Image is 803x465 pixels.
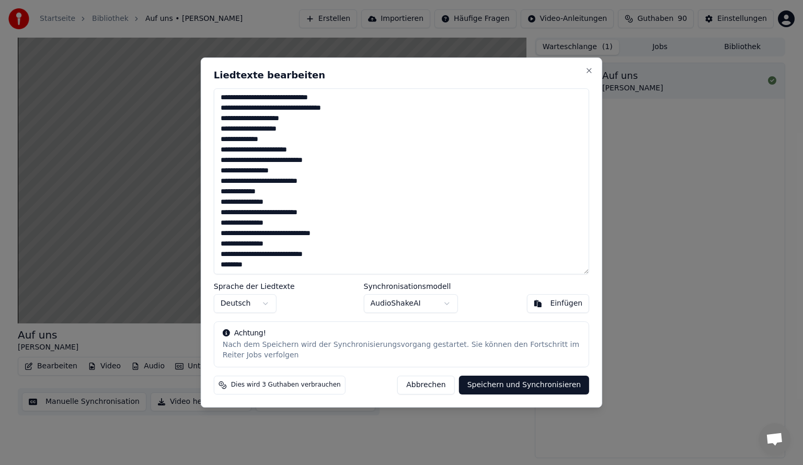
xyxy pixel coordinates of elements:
button: Speichern und Synchronisieren [459,376,590,394]
label: Sprache der Liedtexte [214,283,295,290]
div: Einfügen [550,298,582,309]
button: Einfügen [526,294,589,313]
button: Abbrechen [397,376,454,394]
h2: Liedtexte bearbeiten [214,71,589,80]
div: Achtung! [223,328,580,339]
label: Synchronisationsmodell [364,283,458,290]
span: Dies wird 3 Guthaben verbrauchen [231,381,341,389]
div: Nach dem Speichern wird der Synchronisierungsvorgang gestartet. Sie können den Fortschritt im Rei... [223,340,580,361]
